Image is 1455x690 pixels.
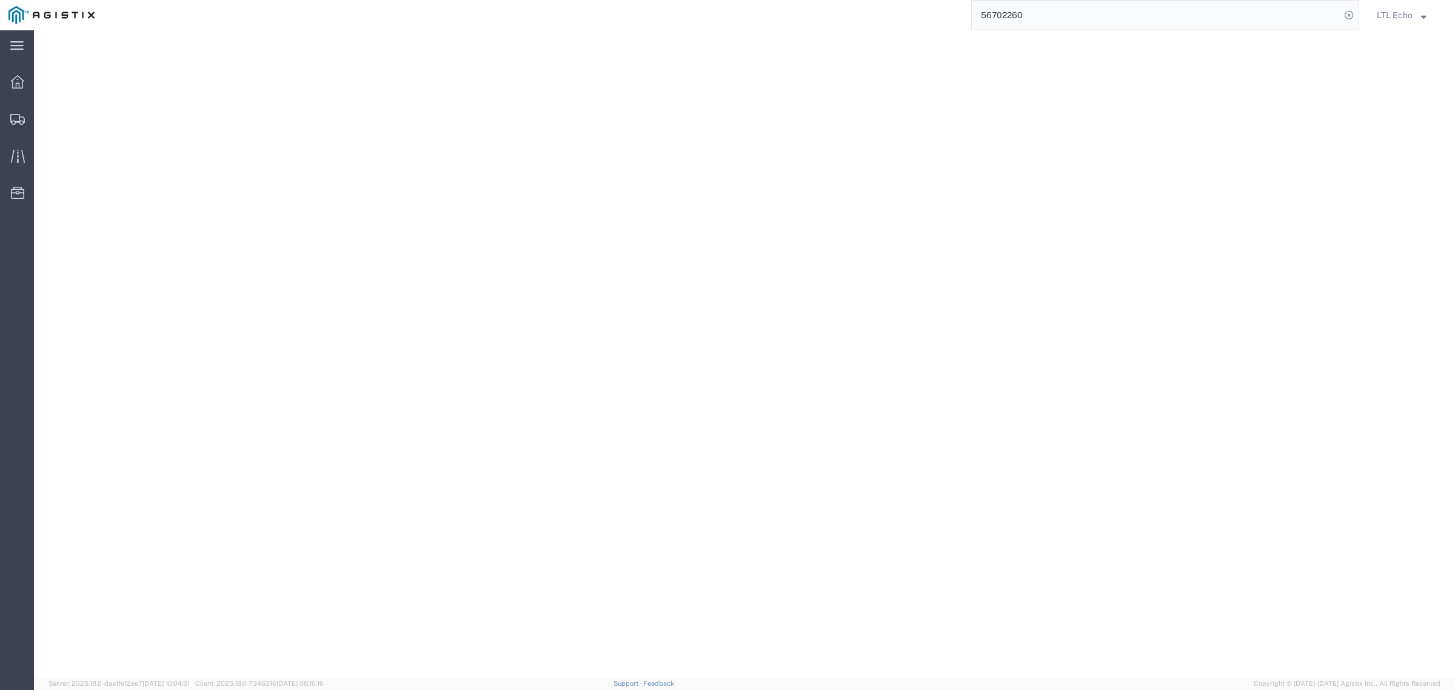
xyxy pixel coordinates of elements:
span: Client: 2025.18.0-7346316 [195,680,324,687]
span: [DATE] 08:10:16 [276,680,324,687]
button: LTL Echo [1376,8,1438,22]
iframe: FS Legacy Container [34,30,1455,677]
a: Feedback [643,680,674,687]
span: LTL Echo [1377,8,1413,22]
span: Server: 2025.18.0-daa1fe12ee7 [48,680,190,687]
span: [DATE] 10:04:51 [142,680,190,687]
img: logo [8,6,95,24]
a: Support [614,680,644,687]
input: Search for shipment number, reference number [972,1,1340,30]
span: Copyright © [DATE]-[DATE] Agistix Inc., All Rights Reserved [1254,678,1440,689]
